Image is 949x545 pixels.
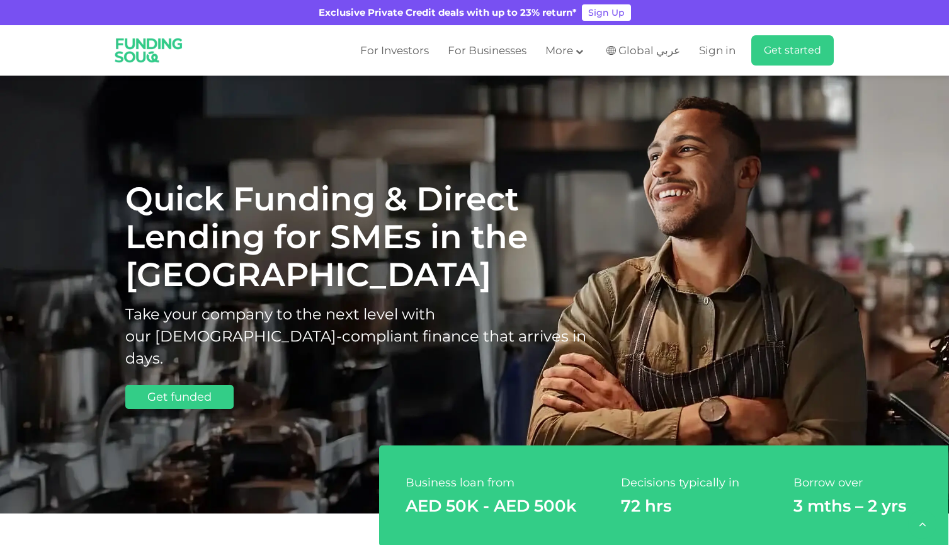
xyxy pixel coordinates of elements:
span: More [545,44,573,57]
a: For Businesses [445,40,530,61]
div: Exclusive Private Credit deals with up to 23% return* [319,6,577,20]
img: Logo [106,28,191,73]
a: Sign in [696,40,736,61]
h1: Quick Funding & Direct Lending for SMEs in the [GEOGRAPHIC_DATA] [125,180,617,294]
span: Sign in [699,44,736,57]
span: Global عربي [618,43,680,58]
span: Get started [764,44,821,56]
div: 72 hrs [615,496,756,516]
a: Get funded [125,385,234,409]
a: Sign Up [582,4,631,21]
div: AED 50K - AED 500k [399,496,583,516]
a: For Investors [357,40,432,61]
div: Business loan from [399,477,583,490]
button: back [908,510,936,539]
img: SA Flag [606,46,616,55]
div: Borrow over [787,477,928,490]
div: Decisions typically in [615,477,756,490]
h2: Take your company to the next level with our [DEMOGRAPHIC_DATA]-compliant finance that arrives in... [125,303,617,369]
div: 3 mths – 2 yrs [787,496,928,516]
